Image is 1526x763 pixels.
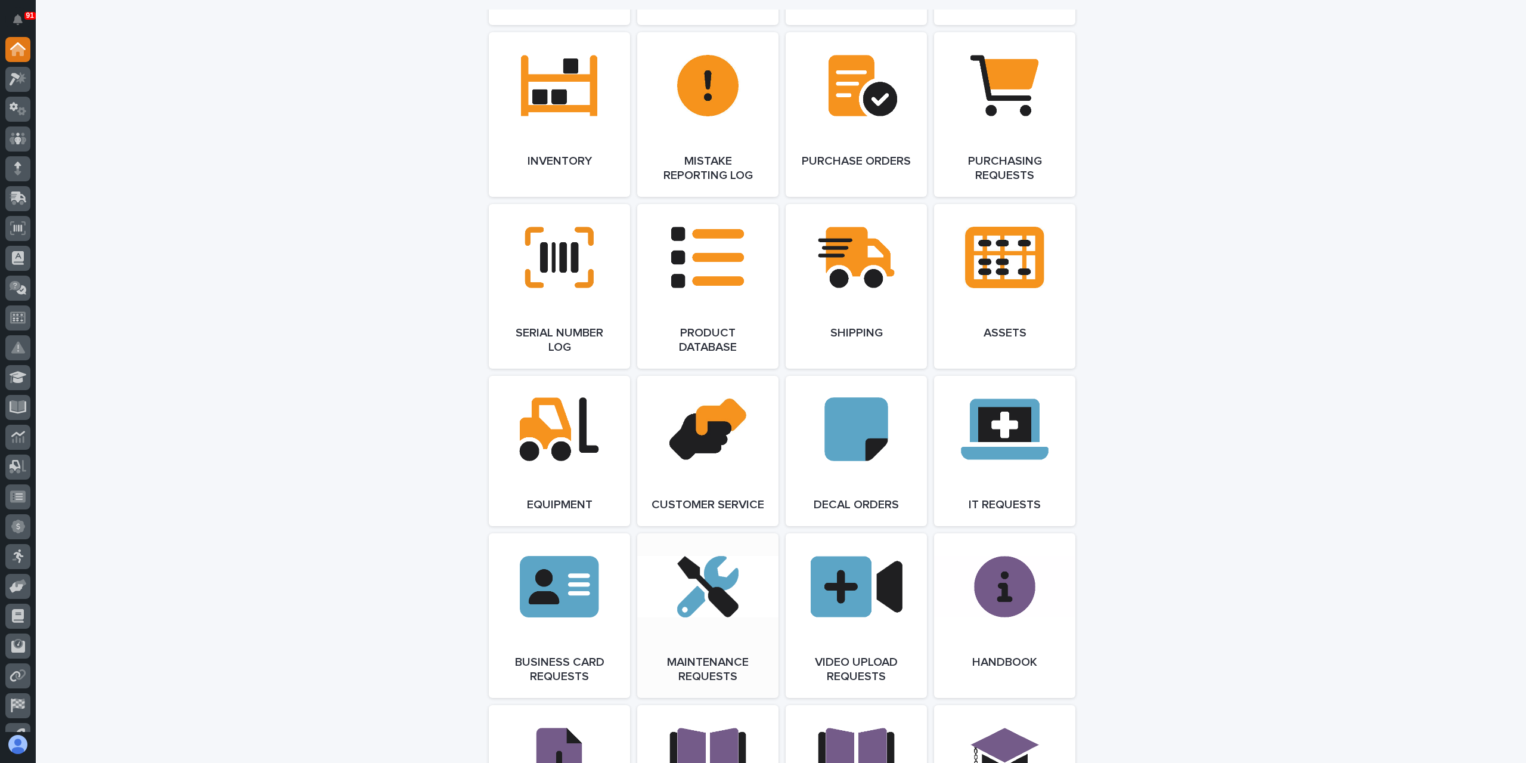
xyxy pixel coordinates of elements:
a: Decal Orders [786,376,927,526]
a: Mistake Reporting Log [637,32,778,197]
a: Shipping [786,204,927,369]
a: Handbook [934,533,1075,698]
a: Business Card Requests [489,533,630,698]
button: users-avatar [5,732,30,757]
button: Notifications [5,7,30,32]
a: Assets [934,204,1075,369]
div: Notifications91 [15,14,30,33]
p: 91 [26,11,34,20]
a: Serial Number Log [489,204,630,369]
a: IT Requests [934,376,1075,526]
a: Video Upload Requests [786,533,927,698]
a: Purchasing Requests [934,32,1075,197]
a: Equipment [489,376,630,526]
a: Purchase Orders [786,32,927,197]
a: Maintenance Requests [637,533,778,698]
a: Customer Service [637,376,778,526]
a: Inventory [489,32,630,197]
a: Product Database [637,204,778,369]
